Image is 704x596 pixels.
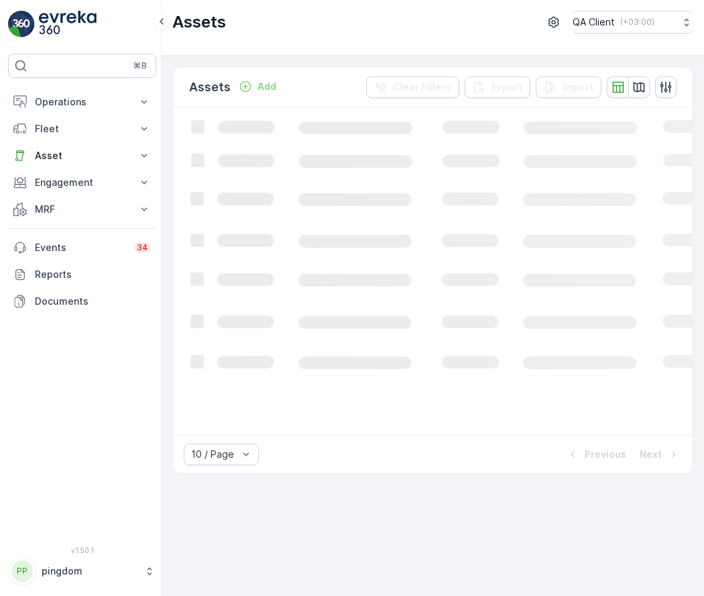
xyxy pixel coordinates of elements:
[35,241,126,254] p: Events
[35,122,129,136] p: Fleet
[8,115,156,142] button: Fleet
[189,78,231,97] p: Assets
[8,546,156,554] span: v 1.50.1
[8,142,156,169] button: Asset
[257,80,276,93] p: Add
[8,89,156,115] button: Operations
[585,448,626,461] p: Previous
[42,564,137,578] p: pingdom
[465,77,530,98] button: Export
[35,149,129,162] p: Asset
[35,268,151,281] p: Reports
[39,11,97,38] img: logo_light-DOdMpM7g.png
[35,295,151,308] p: Documents
[563,81,593,94] p: Import
[573,15,615,29] p: QA Client
[233,79,282,95] button: Add
[35,203,129,216] p: MRF
[620,17,654,28] p: ( +03:00 )
[35,176,129,189] p: Engagement
[137,242,148,253] p: 34
[573,11,693,34] button: QA Client(+03:00)
[8,234,156,261] a: Events34
[491,81,522,94] p: Export
[393,81,451,94] p: Clear Filters
[172,11,226,33] p: Assets
[35,95,129,109] p: Operations
[565,446,628,462] button: Previous
[8,196,156,223] button: MRF
[11,560,33,582] div: PP
[8,557,156,585] button: PPpingdom
[640,448,662,461] p: Next
[8,261,156,288] a: Reports
[8,11,35,38] img: logo
[8,288,156,315] a: Documents
[536,77,601,98] button: Import
[133,60,147,71] p: ⌘B
[366,77,459,98] button: Clear Filters
[8,169,156,196] button: Engagement
[638,446,682,462] button: Next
